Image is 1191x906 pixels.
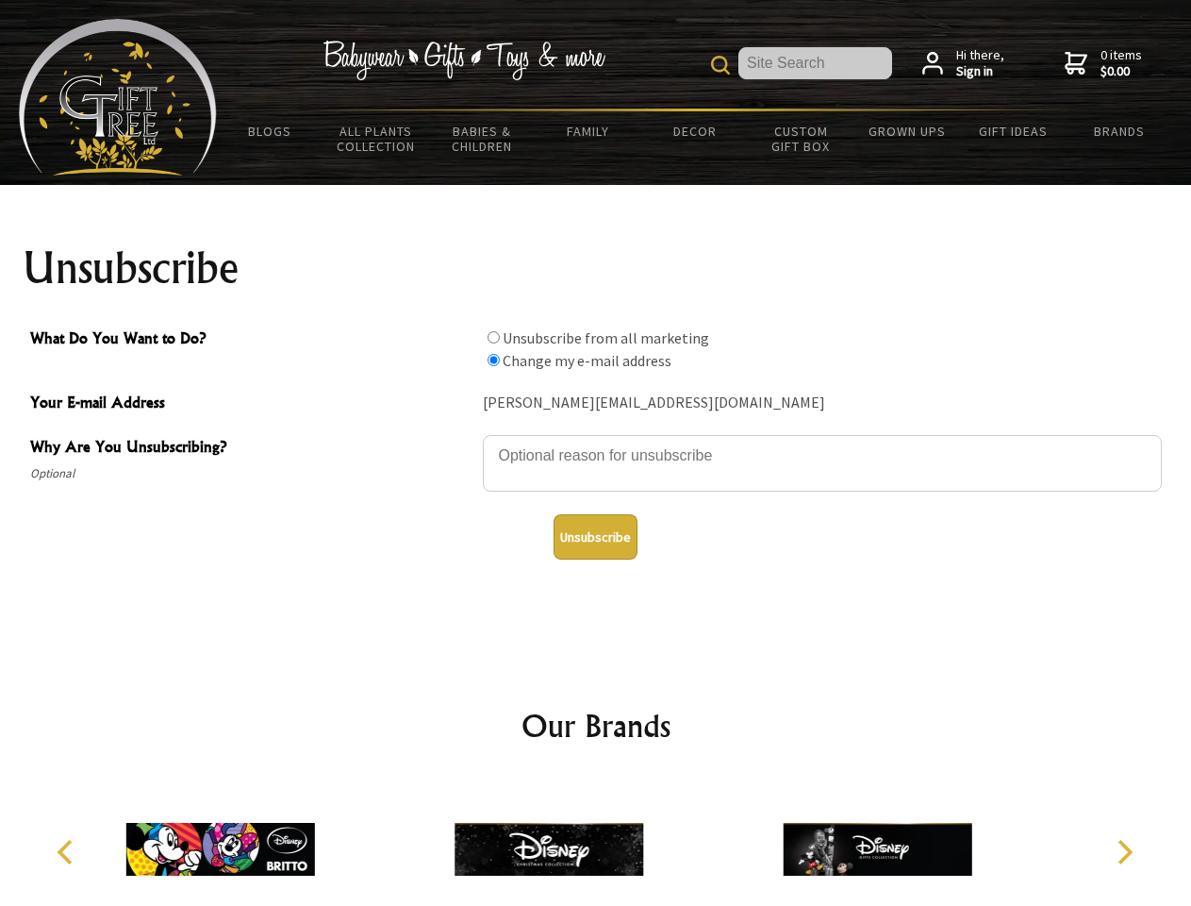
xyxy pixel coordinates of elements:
[30,391,473,418] span: Your E-mail Address
[483,435,1162,492] textarea: Why Are You Unsubscribing?
[641,111,748,151] a: Decor
[960,111,1067,151] a: Gift Ideas
[748,111,854,166] a: Custom Gift Box
[1100,46,1142,80] span: 0 items
[30,462,473,485] span: Optional
[323,111,430,166] a: All Plants Collection
[1100,63,1142,80] strong: $0.00
[922,47,1004,80] a: Hi there,Sign in
[503,351,671,370] label: Change my e-mail address
[956,47,1004,80] span: Hi there,
[503,328,709,347] label: Unsubscribe from all marketing
[738,47,892,79] input: Site Search
[1067,111,1173,151] a: Brands
[217,111,323,151] a: BLOGS
[30,435,473,462] span: Why Are You Unsubscribing?
[23,245,1169,291] h1: Unsubscribe
[323,41,605,80] img: Babywear - Gifts - Toys & more
[47,831,89,873] button: Previous
[711,56,730,75] img: product search
[536,111,642,151] a: Family
[488,354,500,366] input: What Do You Want to Do?
[483,389,1162,418] div: [PERSON_NAME][EMAIL_ADDRESS][DOMAIN_NAME]
[554,514,637,560] button: Unsubscribe
[1065,47,1142,80] a: 0 items$0.00
[1103,831,1145,873] button: Next
[38,703,1154,748] h2: Our Brands
[956,63,1004,80] strong: Sign in
[488,331,500,344] input: What Do You Want to Do?
[429,111,536,166] a: Babies & Children
[853,111,960,151] a: Grown Ups
[30,327,473,354] span: What Do You Want to Do?
[19,19,217,176] img: Babyware - Gifts - Toys and more...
